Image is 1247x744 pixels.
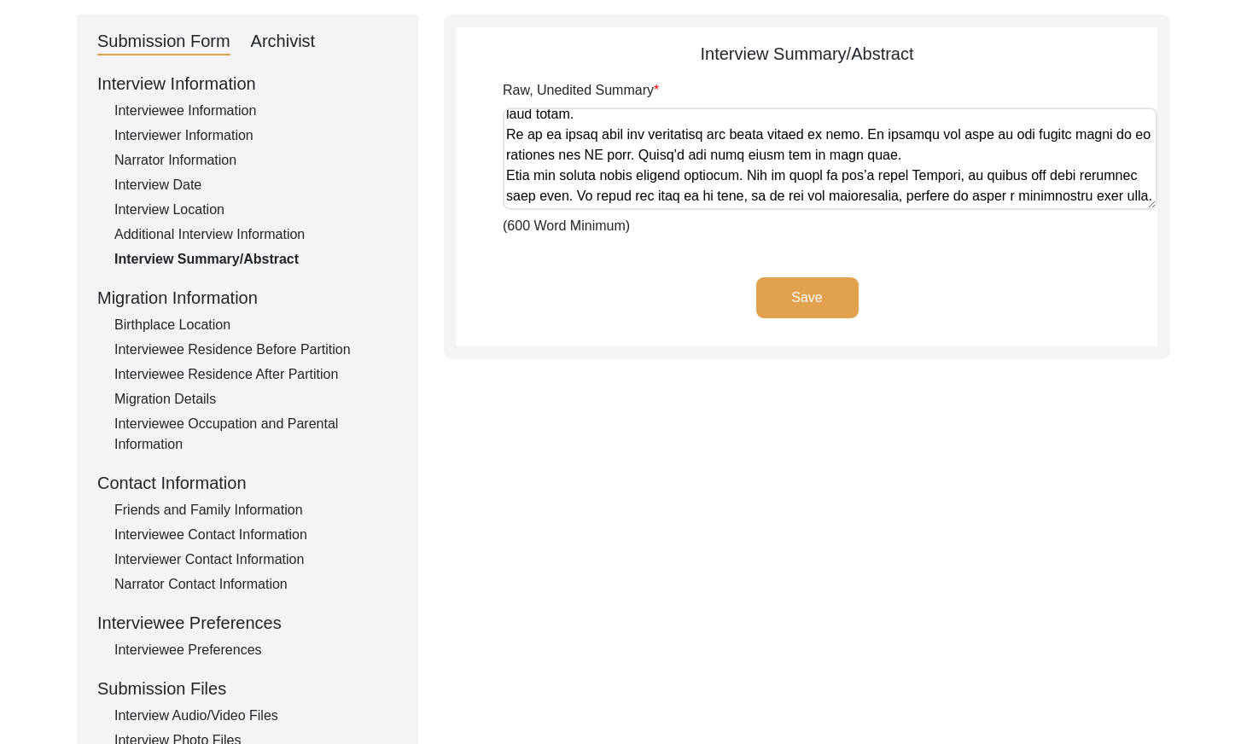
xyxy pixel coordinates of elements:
label: Raw, Unedited Summary [503,80,659,101]
div: Interviewer Contact Information [114,549,398,570]
div: Submission Files [97,676,398,701]
div: Interview Location [114,200,398,220]
div: Interviewee Information [114,101,398,121]
div: Friends and Family Information [114,500,398,520]
div: Interviewee Residence After Partition [114,364,398,385]
div: Submission Form [97,28,230,55]
div: Migration Details [114,389,398,410]
div: Interview Date [114,175,398,195]
div: Interviewee Preferences [114,640,398,660]
div: Narrator Contact Information [114,574,398,595]
div: (600 Word Minimum) [503,80,1157,236]
div: Birthplace Location [114,315,398,335]
div: Additional Interview Information [114,224,398,245]
div: Interviewer Information [114,125,398,146]
div: Interviewee Contact Information [114,525,398,545]
div: Interview Summary/Abstract [114,249,398,270]
div: Narrator Information [114,150,398,171]
div: Interview Audio/Video Files [114,706,398,726]
div: Interviewee Occupation and Parental Information [114,414,398,455]
div: Archivist [251,28,316,55]
div: Contact Information [97,470,398,496]
button: Save [756,277,859,318]
div: Interview Summary/Abstract [457,41,1157,67]
div: Interview Information [97,71,398,96]
div: Interviewee Residence Before Partition [114,340,398,360]
div: Migration Information [97,285,398,311]
div: Interviewee Preferences [97,610,398,636]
